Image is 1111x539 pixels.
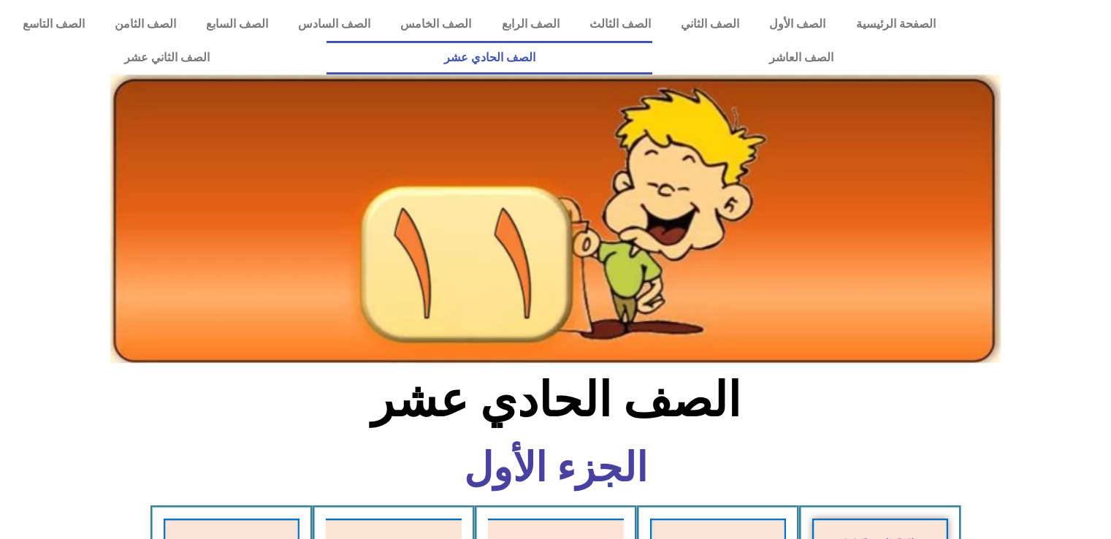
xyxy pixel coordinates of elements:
[7,7,99,41] a: الصف التاسع
[314,448,797,488] h6: الجزء الأول
[191,7,283,41] a: الصف السابع
[283,7,386,41] a: الصف السادس
[665,7,754,41] a: الصف الثاني
[755,7,841,41] a: الصف الأول
[386,7,486,41] a: الصف الخامس
[314,372,797,429] h2: الصف الحادي عشر
[327,41,652,74] a: الصف الحادي عشر
[841,7,950,41] a: الصفحة الرئيسية
[99,7,191,41] a: الصف الثامن
[486,7,574,41] a: الصف الرابع
[574,7,665,41] a: الصف الثالث
[652,41,950,74] a: الصف العاشر
[7,41,327,74] a: الصف الثاني عشر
